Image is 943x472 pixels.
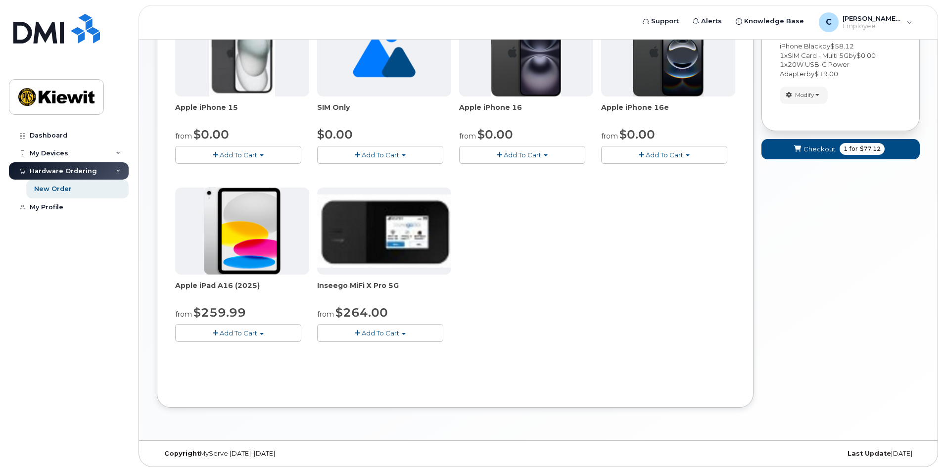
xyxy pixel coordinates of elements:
span: Support [651,16,679,26]
span: Add To Cart [362,329,399,337]
button: Add To Cart [317,324,443,341]
div: MyServe [DATE]–[DATE] [157,450,411,458]
span: 1 [780,33,784,41]
span: C [826,16,832,28]
strong: Copyright [164,450,200,457]
div: Apple iPhone 16e [601,102,735,122]
span: Add To Cart [504,151,541,159]
div: Apple iPhone 16 [459,102,593,122]
button: Checkout 1 for $77.12 [761,139,920,159]
span: $0.00 [856,51,876,59]
button: Add To Cart [175,324,301,341]
span: Checkout [803,144,836,154]
small: from [601,132,618,141]
button: Modify [780,87,828,104]
span: 1 [780,60,784,68]
span: [PERSON_NAME].[PERSON_NAME] [843,14,902,22]
span: $58.12 [830,42,854,50]
small: from [175,310,192,319]
img: ipad_11.png [204,188,281,275]
small: from [459,132,476,141]
span: SIM Card - Multi 5G [788,51,849,59]
img: no_image_found-2caef05468ed5679b831cfe6fc140e25e0c280774317ffc20a367ab7fd17291e.png [353,9,416,96]
span: 1 [780,51,784,59]
span: Modify [795,91,814,99]
img: inseego5g.jpg [317,194,451,268]
div: Inseego MiFi X Pro 5G [317,281,451,300]
small: from [175,132,192,141]
div: Cole.Jesch [812,12,919,32]
span: $264.00 [335,305,388,320]
iframe: Messenger Launcher [900,429,936,465]
span: 1 [844,144,848,153]
div: SIM Only [317,102,451,122]
span: Knowledge Base [744,16,804,26]
span: Add To Cart [220,329,257,337]
span: $0.00 [619,127,655,142]
small: from [317,310,334,319]
span: $0.00 [477,127,513,142]
button: Add To Cart [459,146,585,163]
span: Add To Cart [220,151,257,159]
span: Alerts [701,16,722,26]
span: $77.12 [860,144,881,153]
span: Employee [843,22,902,30]
a: Alerts [686,11,729,31]
span: $19.00 [814,70,838,78]
img: iphone_16_plus.png [491,9,561,96]
span: 20W USB-C Power Adapter [780,60,849,78]
a: Knowledge Base [729,11,811,31]
div: Apple iPhone 15 [175,102,309,122]
button: Add To Cart [601,146,727,163]
div: x by [780,60,901,78]
strong: Last Update [848,450,891,457]
div: x by [780,51,901,60]
div: [DATE] [665,450,920,458]
span: Add To Cart [646,151,683,159]
button: Add To Cart [317,146,443,163]
a: Support [636,11,686,31]
img: iphone15.jpg [209,9,275,96]
span: $259.99 [193,305,246,320]
img: iphone16e.png [633,9,704,96]
span: Defender Series Pro Case for iPhone Black [780,33,882,50]
div: Apple iPad A16 (2025) [175,281,309,300]
span: $0.00 [193,127,229,142]
span: Add To Cart [362,151,399,159]
span: $0.00 [317,127,353,142]
span: for [848,144,860,153]
div: x by [780,33,901,51]
button: Add To Cart [175,146,301,163]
